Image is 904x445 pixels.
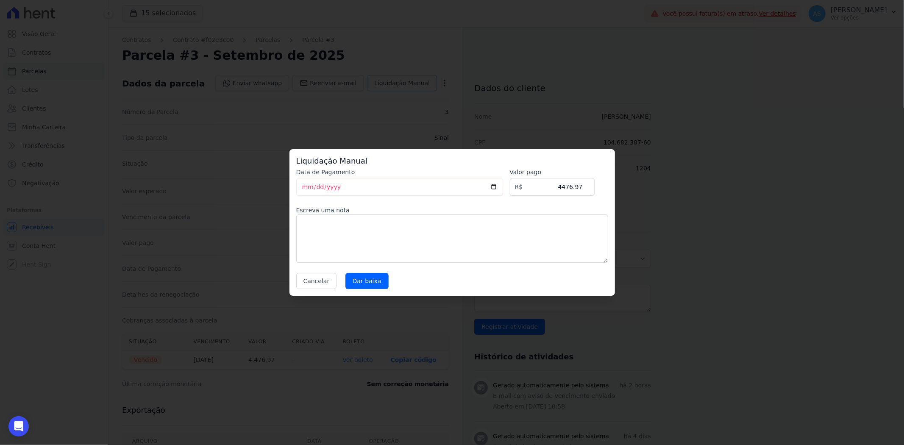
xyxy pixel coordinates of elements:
[296,156,608,166] h3: Liquidação Manual
[345,273,389,289] input: Dar baixa
[296,206,608,214] label: Escreva uma nota
[296,168,503,176] label: Data de Pagamento
[510,168,595,176] label: Valor pago
[296,273,337,289] button: Cancelar
[8,416,29,437] div: Open Intercom Messenger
